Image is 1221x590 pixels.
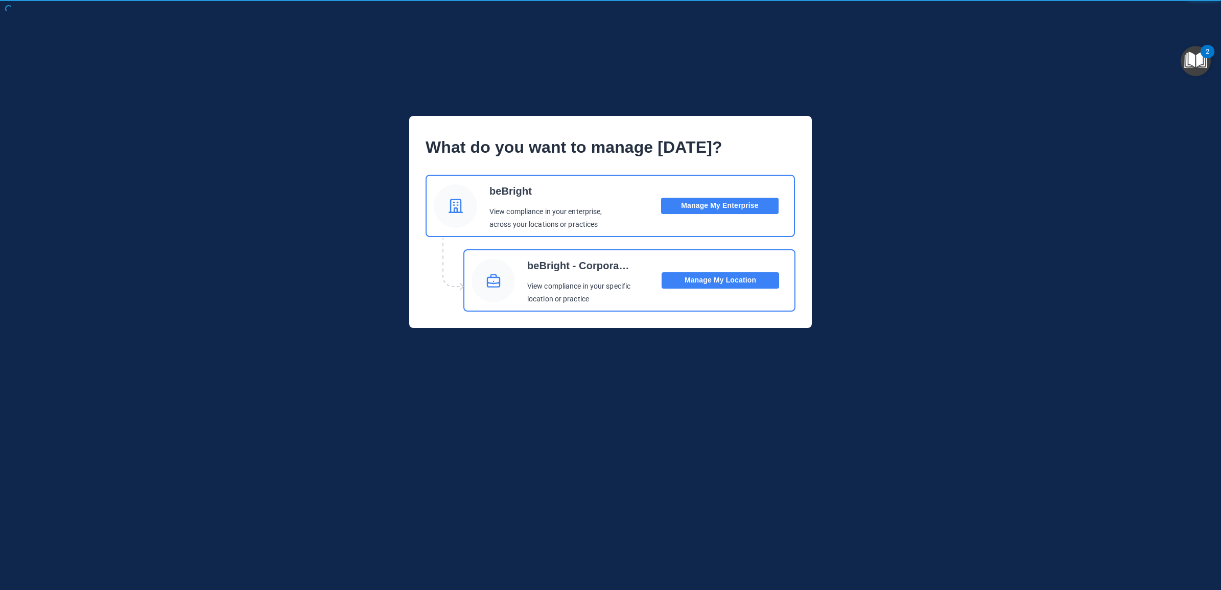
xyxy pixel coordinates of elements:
p: View compliance in your enterprise, [489,205,602,219]
iframe: Drift Widget Chat Controller [1045,518,1209,559]
p: location or practice [527,293,632,306]
div: 2 [1206,52,1209,65]
p: across your locations or practices [489,218,602,231]
p: beBright [489,181,594,201]
button: Manage My Enterprise [661,198,779,214]
button: Manage My Location [662,272,779,289]
p: View compliance in your specific [527,280,632,293]
button: Open Resource Center, 2 new notifications [1181,46,1211,76]
p: beBright - Corporate Portal [527,255,632,276]
p: What do you want to manage [DATE]? [426,132,795,162]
